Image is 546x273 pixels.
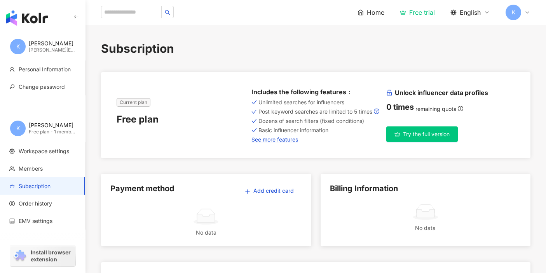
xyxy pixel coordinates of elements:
span: Workspace settings [19,147,69,155]
button: plusAdd credit card [237,183,302,199]
span: check [251,99,257,105]
span: Try the full version [403,131,450,137]
div: 0 times [386,102,414,112]
span: Unlimited searches for influencers [258,99,344,105]
div: Billing Information [330,183,398,194]
div: [PERSON_NAME][EMAIL_ADDRESS][PERSON_NAME][DOMAIN_NAME] [29,47,75,54]
span: key [9,84,15,90]
div: Includes the following features ： [251,88,380,96]
a: See more features [251,136,380,143]
span: unlock [386,90,392,96]
div: Subscription [101,40,530,57]
div: Free plan [117,113,245,126]
div: [PERSON_NAME] [29,121,75,129]
span: Change password [19,83,65,91]
span: plus [245,189,250,194]
span: EMV settings [19,217,52,225]
span: English [460,8,481,17]
span: Order history [19,200,52,207]
span: calculator [9,218,15,224]
div: Free plan - 1 member(s) [29,129,75,135]
span: K [16,124,20,133]
div: No data [110,228,302,237]
span: Personal Information [19,66,71,73]
span: user [9,67,15,72]
h6: Unlock influencer data profiles [386,88,515,97]
span: K [512,8,515,17]
div: Payment method [110,183,174,199]
span: Post keyword searches are limited to 5 times [258,109,372,115]
div: [PERSON_NAME] [29,40,75,47]
span: Basic influencer information [258,127,328,133]
a: chrome extensionInstall browser extension [10,245,75,266]
a: Home [358,8,384,17]
span: info-circle [457,105,464,112]
span: K [16,42,20,51]
a: Free trial [400,9,435,16]
span: Members [19,165,43,173]
span: Dozens of search filters (fixed conditions) [258,118,364,124]
div: remaining quota [386,102,515,112]
span: Add credit card [253,188,294,194]
span: Install browser extension [31,249,73,263]
span: Subscription [19,182,51,190]
span: check [251,127,257,133]
span: search [165,10,170,15]
span: question-circle [374,109,379,114]
img: chrome extension [12,250,27,262]
span: check [251,118,257,124]
img: logo [6,10,48,26]
span: Current plan [117,98,150,107]
span: Home [367,8,384,17]
div: No data [330,224,522,232]
span: check [251,109,257,115]
button: Try the full version [386,126,458,142]
span: dollar [9,201,15,206]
